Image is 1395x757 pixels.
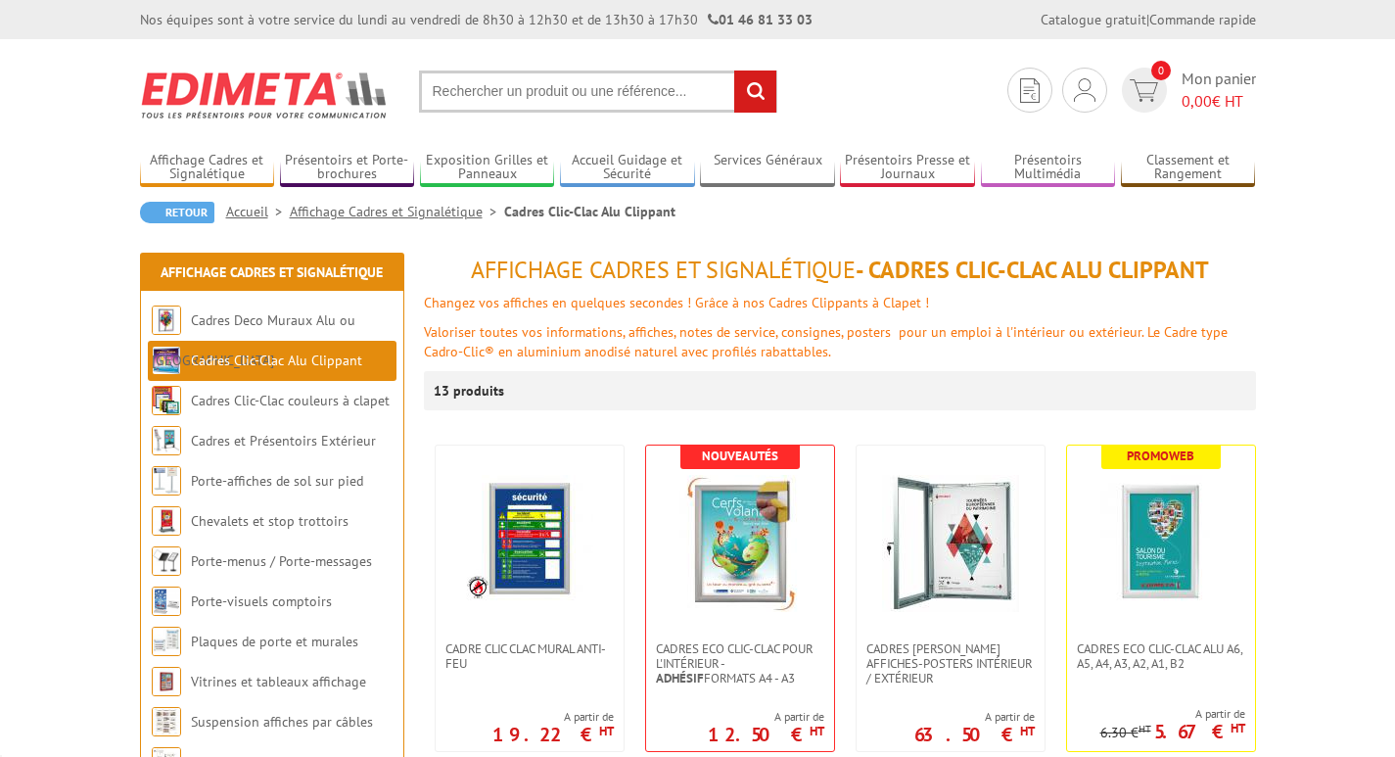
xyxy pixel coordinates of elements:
[708,729,824,740] p: 12.50 €
[1067,641,1255,671] a: Cadres Eco Clic-Clac alu A6, A5, A4, A3, A2, A1, B2
[191,633,358,650] a: Plaques de porte et murales
[191,673,366,690] a: Vitrines et tableaux affichage
[1139,722,1151,735] sup: HT
[191,713,373,731] a: Suspension affiches par câbles
[1041,10,1256,29] div: |
[424,294,929,311] font: Changez vos affiches en quelques secondes ! Grâce à nos Cadres Clippants à Clapet !
[140,10,813,29] div: Nos équipes sont à votre service du lundi au vendredi de 8h30 à 12h30 et de 13h30 à 17h30
[981,152,1116,184] a: Présentoirs Multimédia
[504,202,675,221] li: Cadres Clic-Clac Alu Clippant
[560,152,695,184] a: Accueil Guidage et Sécurité
[424,258,1256,283] h1: - Cadres Clic-Clac Alu Clippant
[492,709,614,725] span: A partir de
[1182,90,1256,113] span: € HT
[140,202,214,223] a: Retour
[646,641,834,686] a: Cadres Eco Clic-Clac pour l'intérieur -Adhésifformats A4 - A3
[420,152,555,184] a: Exposition Grilles et Panneaux
[866,641,1035,686] span: Cadres [PERSON_NAME] affiches-posters intérieur / extérieur
[152,587,181,616] img: Porte-visuels comptoirs
[152,466,181,496] img: Porte-affiches de sol sur pied
[1231,720,1245,736] sup: HT
[656,641,824,686] span: Cadres Eco Clic-Clac pour l'intérieur - formats A4 - A3
[702,448,778,464] b: Nouveautés
[1127,448,1194,464] b: Promoweb
[152,627,181,656] img: Plaques de porte et murales
[191,472,363,490] a: Porte-affiches de sol sur pied
[1121,152,1256,184] a: Classement et Rangement
[492,729,614,740] p: 19.22 €
[152,306,181,335] img: Cadres Deco Muraux Alu ou Bois
[434,371,507,410] p: 13 produits
[290,203,504,220] a: Affichage Cadres et Signalétique
[152,506,181,536] img: Chevalets et stop trottoirs
[1074,78,1095,102] img: devis rapide
[1100,706,1245,722] span: A partir de
[152,667,181,696] img: Vitrines et tableaux affichage
[1093,475,1230,612] img: Cadres Eco Clic-Clac alu A6, A5, A4, A3, A2, A1, B2
[424,323,1228,360] font: Valoriser toutes vos informations, affiches, notes de service, consignes, posters pour un emploi ...
[191,432,376,449] a: Cadres et Présentoirs Extérieur
[191,552,372,570] a: Porte-menus / Porte-messages
[1182,68,1256,113] span: Mon panier
[1130,79,1158,102] img: devis rapide
[140,152,275,184] a: Affichage Cadres et Signalétique
[471,255,856,285] span: Affichage Cadres et Signalétique
[152,386,181,415] img: Cadres Clic-Clac couleurs à clapet
[1182,91,1212,111] span: 0,00
[152,546,181,576] img: Porte-menus / Porte-messages
[152,311,355,369] a: Cadres Deco Muraux Alu ou [GEOGRAPHIC_DATA]
[700,152,835,184] a: Services Généraux
[708,709,824,725] span: A partir de
[161,263,383,281] a: Affichage Cadres et Signalétique
[656,670,704,686] strong: Adhésif
[1149,11,1256,28] a: Commande rapide
[152,707,181,736] img: Suspension affiches par câbles
[1020,78,1040,103] img: devis rapide
[1151,61,1171,80] span: 0
[466,475,593,602] img: Cadre CLIC CLAC Mural ANTI-FEU
[280,152,415,184] a: Présentoirs et Porte-brochures
[152,426,181,455] img: Cadres et Présentoirs Extérieur
[810,723,824,739] sup: HT
[1020,723,1035,739] sup: HT
[734,71,776,113] input: rechercher
[882,475,1019,612] img: Cadres vitrines affiches-posters intérieur / extérieur
[1077,641,1245,671] span: Cadres Eco Clic-Clac alu A6, A5, A4, A3, A2, A1, B2
[1154,726,1245,737] p: 5.67 €
[191,392,390,409] a: Cadres Clic-Clac couleurs à clapet
[599,723,614,739] sup: HT
[191,512,349,530] a: Chevalets et stop trottoirs
[708,11,813,28] strong: 01 46 81 33 03
[191,352,362,369] a: Cadres Clic-Clac Alu Clippant
[436,641,624,671] a: Cadre CLIC CLAC Mural ANTI-FEU
[191,592,332,610] a: Porte-visuels comptoirs
[1041,11,1146,28] a: Catalogue gratuit
[840,152,975,184] a: Présentoirs Presse et Journaux
[857,641,1045,686] a: Cadres [PERSON_NAME] affiches-posters intérieur / extérieur
[140,59,390,131] img: Edimeta
[914,709,1035,725] span: A partir de
[1117,68,1256,113] a: devis rapide 0 Mon panier 0,00€ HT
[914,729,1035,740] p: 63.50 €
[1100,726,1151,740] p: 6.30 €
[226,203,290,220] a: Accueil
[419,71,777,113] input: Rechercher un produit ou une référence...
[672,475,809,612] img: Cadres Eco Clic-Clac pour l'intérieur - <strong>Adhésif</strong> formats A4 - A3
[445,641,614,671] span: Cadre CLIC CLAC Mural ANTI-FEU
